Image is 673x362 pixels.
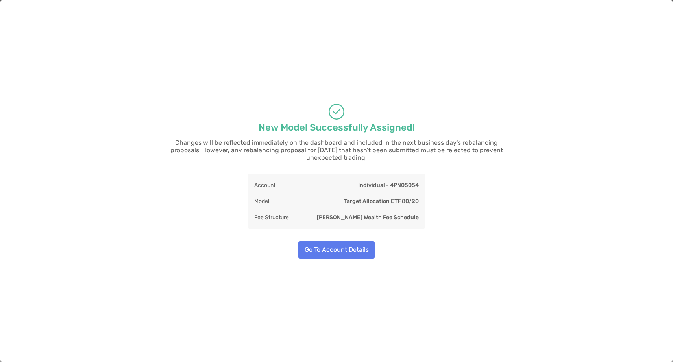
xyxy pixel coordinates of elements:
[344,196,419,206] p: Target Allocation ETF 80/20
[298,241,375,259] button: Go To Account Details
[259,123,415,133] p: New Model Successfully Assigned!
[159,139,514,161] p: Changes will be reflected immediately on the dashboard and included in the next business day's re...
[254,180,275,190] p: Account
[317,212,419,222] p: [PERSON_NAME] Wealth Fee Schedule
[254,212,289,222] p: Fee Structure
[254,196,269,206] p: Model
[358,180,419,190] p: Individual - 4PN05054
